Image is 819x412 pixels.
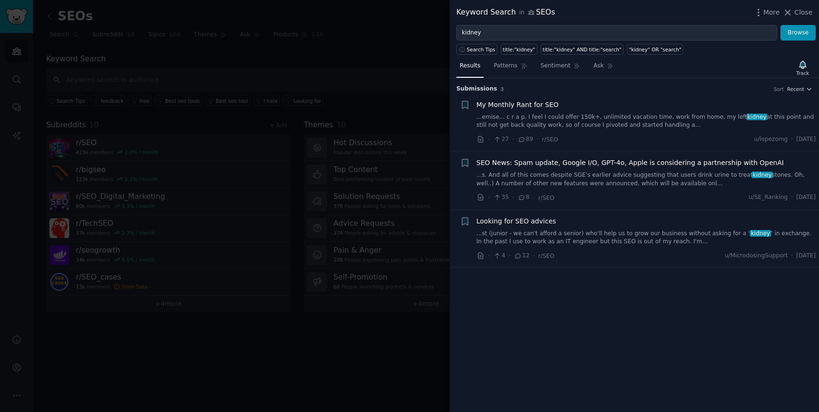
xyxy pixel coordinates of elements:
[477,158,784,168] a: SEO News: Spam update, Google I/O, GPT-4o, Apple is considering a partnership with OpenAI
[791,135,793,144] span: ·
[752,172,772,178] span: kidney
[787,86,804,92] span: Recent
[746,114,767,120] span: kidney
[519,8,524,17] span: in
[780,25,816,41] button: Browse
[774,86,784,92] div: Sort
[542,136,558,143] span: r/SEO
[488,251,490,261] span: ·
[754,135,788,144] span: u/lopezomg
[456,25,777,41] input: Try a keyword related to your business
[493,135,509,144] span: 27
[460,62,480,70] span: Results
[512,193,514,203] span: ·
[518,193,529,202] span: 8
[536,134,538,144] span: ·
[533,193,535,203] span: ·
[456,58,484,78] a: Results
[488,134,490,144] span: ·
[494,62,517,70] span: Patterns
[477,230,816,246] a: ...st (junior - we can't afford a senior) who'll help us to grow our business without asking for ...
[477,113,816,130] a: ...emise... c r a p. I feel I could offer 150k+, unlimited vacation time, work from home, my left...
[796,252,816,260] span: [DATE]
[456,7,555,18] div: Keyword Search SEOs
[543,46,621,53] div: title:"kidney" AND title:"search"
[503,46,535,53] div: title:"kidney"
[493,193,509,202] span: 35
[796,135,816,144] span: [DATE]
[791,252,793,260] span: ·
[456,85,497,93] span: Submission s
[509,251,511,261] span: ·
[538,195,554,201] span: r/SEO
[490,58,530,78] a: Patterns
[763,8,780,17] span: More
[477,171,816,188] a: ...s. And all of this comes despite SGE’s earlier advice suggesting that users drink urine to tre...
[501,44,537,55] a: title:"kidney"
[512,134,514,144] span: ·
[533,251,535,261] span: ·
[791,193,793,202] span: ·
[627,44,683,55] a: "kidney" OR "search"
[467,46,495,53] span: Search Tips
[787,86,812,92] button: Recent
[795,8,812,17] span: Close
[514,252,529,260] span: 12
[477,100,559,110] a: My Monthly Rant for SEO
[754,8,780,17] button: More
[793,58,812,78] button: Track
[541,62,570,70] span: Sentiment
[477,216,556,226] a: Looking for SEO advices
[796,193,816,202] span: [DATE]
[725,252,788,260] span: u/MicrodosingSupport
[538,253,554,259] span: r/SEO
[501,86,504,92] span: 3
[590,58,617,78] a: Ask
[537,58,584,78] a: Sentiment
[749,193,788,202] span: u/SE_Ranking
[518,135,533,144] span: 89
[541,44,624,55] a: title:"kidney" AND title:"search"
[456,44,497,55] button: Search Tips
[493,252,505,260] span: 4
[783,8,812,17] button: Close
[796,70,809,76] div: Track
[750,230,770,237] span: kidney
[629,46,681,53] div: "kidney" OR "search"
[593,62,604,70] span: Ask
[488,193,490,203] span: ·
